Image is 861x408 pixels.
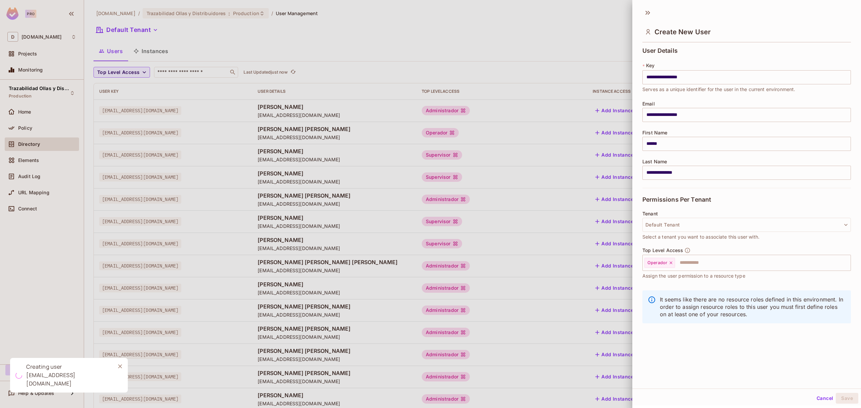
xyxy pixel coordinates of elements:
[642,211,658,216] span: Tenant
[642,159,667,164] span: Last Name
[644,258,675,268] div: Operador
[642,86,795,93] span: Serves as a unique identifier for the user in the current environment.
[115,361,125,371] button: Close
[642,196,711,203] span: Permissions Per Tenant
[642,272,745,280] span: Assign the user permission to a resource type
[642,218,851,232] button: Default Tenant
[660,296,846,318] p: It seems like there are no resource roles defined in this environment. In order to assign resourc...
[642,233,759,241] span: Select a tenant you want to associate this user with.
[654,28,711,36] span: Create New User
[26,363,110,388] div: Creating user [EMAIL_ADDRESS][DOMAIN_NAME]
[847,262,849,263] button: Open
[642,101,655,107] span: Email
[642,47,678,54] span: User Details
[814,393,836,404] button: Cancel
[647,260,667,266] span: Operador
[646,63,654,68] span: Key
[836,393,858,404] button: Save
[642,130,668,135] span: First Name
[642,248,683,253] span: Top Level Access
